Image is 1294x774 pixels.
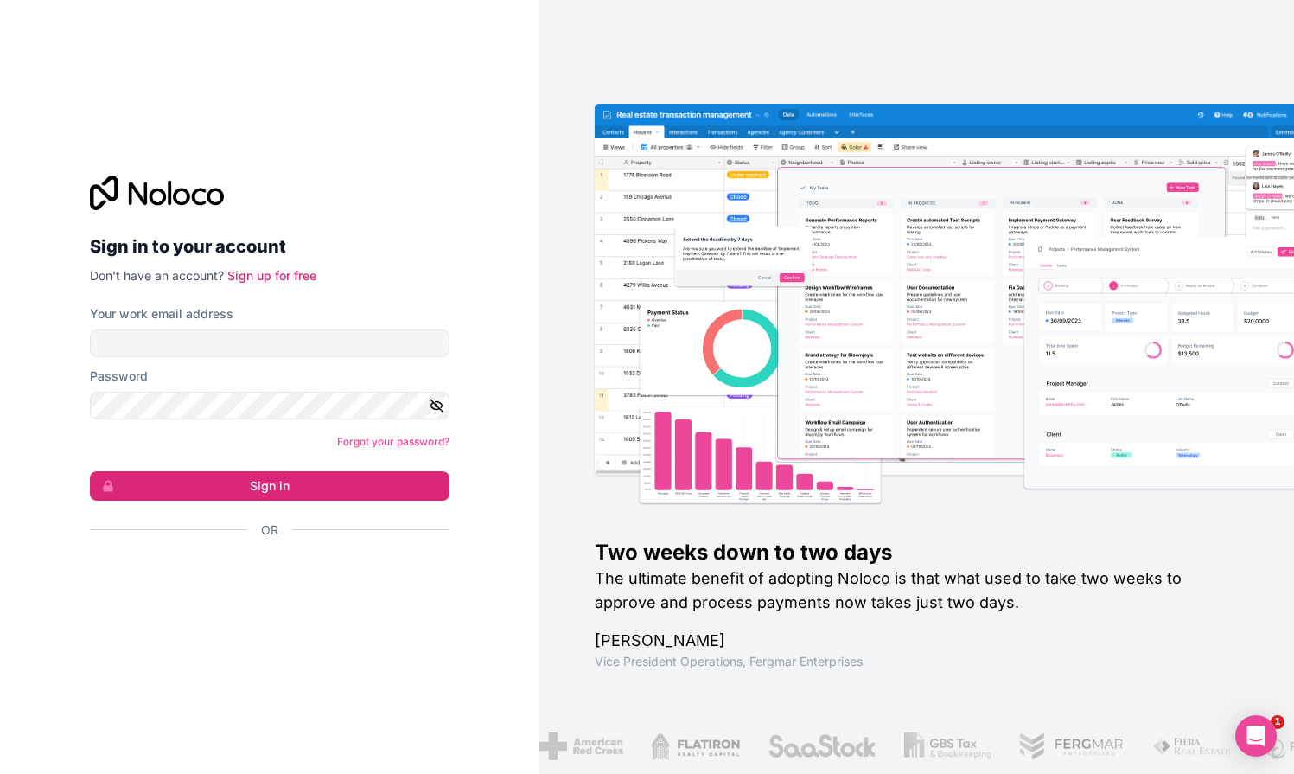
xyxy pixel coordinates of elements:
[90,268,224,283] span: Don't have an account?
[1015,732,1120,760] img: /assets/fergmar-CudnrXN5.png
[595,653,1239,670] h1: Vice President Operations , Fergmar Enterprises
[595,566,1239,615] h2: The ultimate benefit of adopting Noloco is that what used to take two weeks to approve and proces...
[595,539,1239,566] h1: Two weeks down to two days
[535,732,619,760] img: /assets/american-red-cross-BAupjrZR.png
[647,732,736,760] img: /assets/flatiron-C8eUkumj.png
[763,732,872,760] img: /assets/saastock-C6Zbiodz.png
[90,368,148,385] label: Password
[261,521,278,539] span: Or
[595,629,1239,653] h1: [PERSON_NAME]
[900,732,987,760] img: /assets/gbstax-C-GtDUiK.png
[1148,732,1229,760] img: /assets/fiera-fwj2N5v4.png
[1271,715,1284,729] span: 1
[337,435,449,448] a: Forgot your password?
[227,268,316,283] a: Sign up for free
[90,231,449,262] h2: Sign in to your account
[90,471,449,501] button: Sign in
[90,392,449,419] input: Password
[90,305,233,323] label: Your work email address
[90,329,449,357] input: Email address
[1235,715,1277,757] div: Open Intercom Messenger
